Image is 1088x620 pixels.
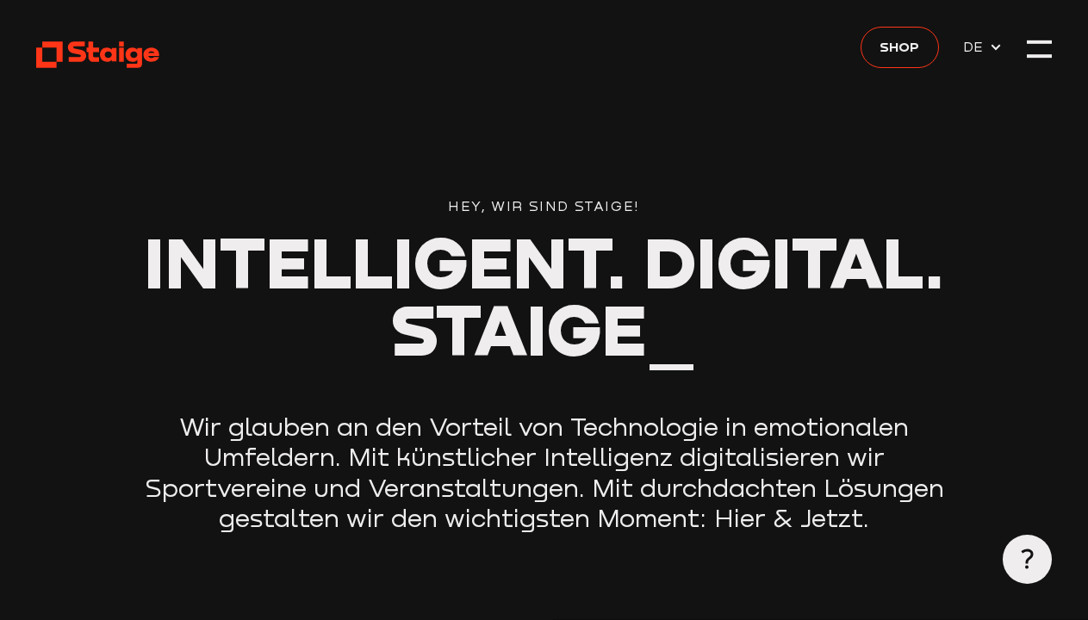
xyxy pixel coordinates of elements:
a: Shop [861,27,938,68]
span: DE [963,36,989,58]
div: Hey, wir sind Staige! [36,195,1051,217]
span: Shop [880,36,919,58]
p: Wir glauben an den Vorteil von Technologie in emotionalen Umfeldern. Mit künstlicher Intelligenz ... [135,412,954,534]
span: Intelligent. Digital. Staige_ [144,219,944,371]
